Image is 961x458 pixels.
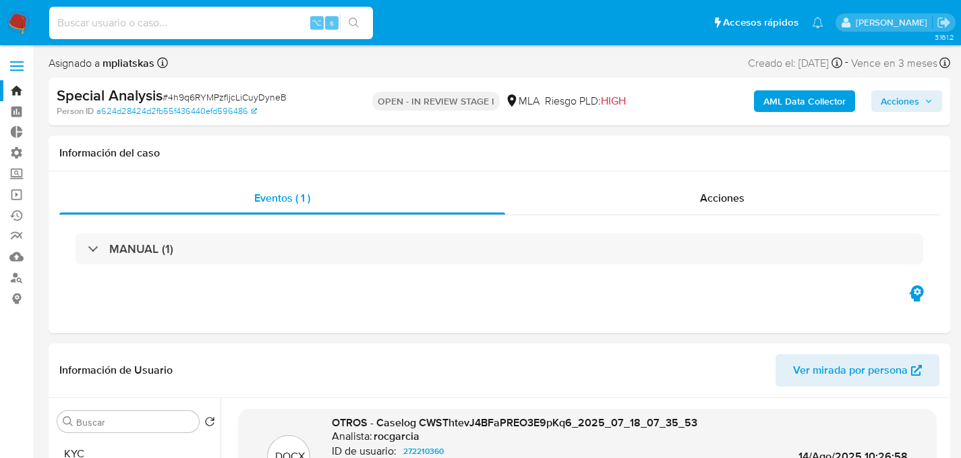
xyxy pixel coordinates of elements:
div: MANUAL (1) [76,233,923,264]
span: Ver mirada por persona [793,354,908,387]
span: Vence en 3 meses [851,56,937,71]
input: Buscar [76,416,194,428]
h3: MANUAL (1) [109,241,173,256]
b: AML Data Collector [763,90,846,112]
span: # 4h9q6RYMPzfljcLiCuyDyneB [163,90,287,104]
button: Buscar [63,416,74,427]
input: Buscar usuario o caso... [49,14,373,32]
a: Salir [937,16,951,30]
button: Acciones [871,90,942,112]
span: ⌥ [312,16,322,29]
b: mpliatskas [100,55,154,71]
a: Notificaciones [812,17,823,28]
span: HIGH [601,93,626,109]
span: Acciones [700,190,745,206]
button: AML Data Collector [754,90,855,112]
span: OTROS - Caselog CWSThtevJ4BFaPREO3E9pKq6_2025_07_18_07_35_53 [332,415,697,430]
div: Creado el: [DATE] [748,54,842,72]
div: MLA [505,94,540,109]
span: s [330,16,334,29]
span: Acciones [881,90,919,112]
p: ID de usuario: [332,445,397,458]
button: search-icon [340,13,368,32]
span: Accesos rápidos [723,16,798,30]
a: a624d28424d2fb55f436440efd596486 [96,105,257,117]
b: Person ID [57,105,94,117]
p: Analista: [332,430,372,443]
button: Volver al orden por defecto [204,416,215,431]
h1: Información de Usuario [59,364,173,377]
h1: Información del caso [59,146,939,160]
h6: rocgarcia [374,430,419,443]
p: facundo.marin@mercadolibre.com [856,16,932,29]
b: Special Analysis [57,84,163,106]
span: Asignado a [49,56,154,71]
span: Riesgo PLD: [545,94,626,109]
span: - [845,54,848,72]
span: Eventos ( 1 ) [254,190,310,206]
button: Ver mirada por persona [776,354,939,387]
p: OPEN - IN REVIEW STAGE I [372,92,500,111]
